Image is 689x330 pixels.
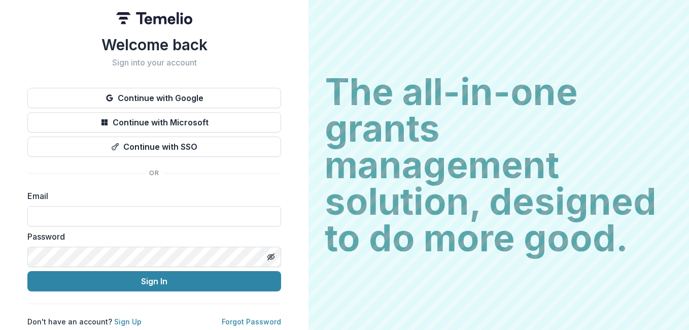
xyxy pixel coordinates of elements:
[263,249,279,265] button: Toggle password visibility
[27,271,281,291] button: Sign In
[27,316,142,327] p: Don't have an account?
[27,230,275,243] label: Password
[27,58,281,68] h2: Sign into your account
[27,112,281,133] button: Continue with Microsoft
[27,190,275,202] label: Email
[116,12,192,24] img: Temelio
[27,88,281,108] button: Continue with Google
[114,317,142,326] a: Sign Up
[27,137,281,157] button: Continue with SSO
[27,36,281,54] h1: Welcome back
[222,317,281,326] a: Forgot Password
